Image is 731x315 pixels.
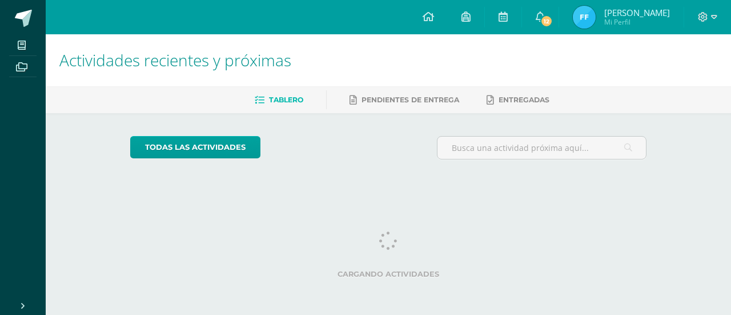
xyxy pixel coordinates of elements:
span: [PERSON_NAME] [604,7,670,18]
a: Pendientes de entrega [350,91,459,109]
label: Cargando actividades [130,270,647,278]
span: Tablero [269,95,303,104]
span: Entregadas [499,95,549,104]
span: Mi Perfil [604,17,670,27]
a: todas las Actividades [130,136,260,158]
a: Tablero [255,91,303,109]
a: Entregadas [487,91,549,109]
input: Busca una actividad próxima aquí... [437,137,646,159]
span: 12 [540,15,553,27]
span: Actividades recientes y próximas [59,49,291,71]
img: f2b853f6947a4d110c82d09ec8a0485e.png [573,6,596,29]
span: Pendientes de entrega [362,95,459,104]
